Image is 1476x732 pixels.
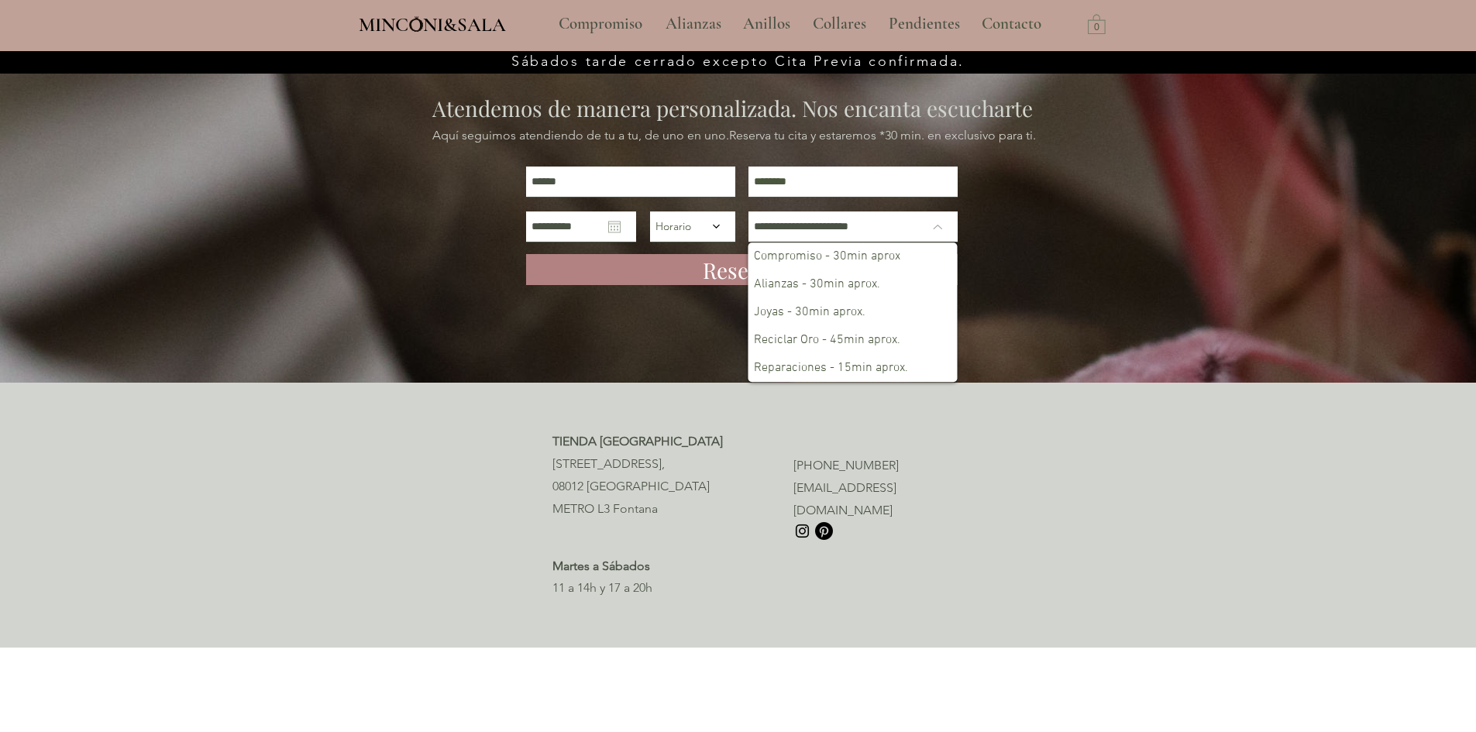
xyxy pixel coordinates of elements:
[731,5,801,43] a: Anillos
[552,434,723,448] span: TIENDA [GEOGRAPHIC_DATA]
[654,5,731,43] a: Alianzas
[703,255,780,285] span: Reservo
[748,360,908,376] div: Reparaciones - 15min aprox.
[805,5,874,43] p: Collares
[359,10,506,36] a: MINCONI&SALA
[1088,13,1106,34] a: Carrito con 0 ítems
[511,53,965,70] span: Sábados tarde cerrado excepto Cita Previa confirmada.
[552,580,652,595] span: 11 a 14h y 17 a 20h
[552,558,650,573] span: Martes a Sábados
[547,5,654,43] a: Compromiso
[432,128,729,143] span: Aquí seguimos atendiendo de tu a tu, de uno en uno.
[517,5,1084,43] nav: Sitio
[970,5,1054,43] a: Contacto
[552,501,658,516] span: METRO L3 Fontana
[815,522,833,540] img: Pinterest
[974,5,1049,43] p: Contacto
[410,16,423,32] img: Minconi Sala
[748,304,865,320] div: Joyas - 30min aprox.
[877,5,970,43] a: Pendientes
[552,479,710,493] span: 08012 [GEOGRAPHIC_DATA]
[748,277,880,292] div: Alianzas - 30min aprox.
[735,5,798,43] p: Anillos
[1094,22,1099,33] text: 0
[658,5,729,43] p: Alianzas
[551,5,650,43] p: Compromiso
[748,332,900,348] div: Reciclar Oro - 45min aprox.
[801,5,877,43] a: Collares
[432,94,1033,122] span: Atendemos de manera personalizada. Nos encanta escucharte
[793,480,896,517] a: [EMAIL_ADDRESS][DOMAIN_NAME]
[793,458,899,473] a: [PHONE_NUMBER]
[793,522,833,540] ul: Barra de redes sociales
[881,5,968,43] p: Pendientes
[359,13,506,36] span: MINCONI&SALA
[526,254,958,285] button: Reservo
[748,249,900,264] div: Compromiso - 30min aprox
[729,128,1036,143] span: Reserva tu cita y estaremos *30 min. en exclusivo para ti.
[552,456,665,471] span: [STREET_ADDRESS],
[793,522,811,540] img: Instagram
[608,221,621,233] button: Abrir calendario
